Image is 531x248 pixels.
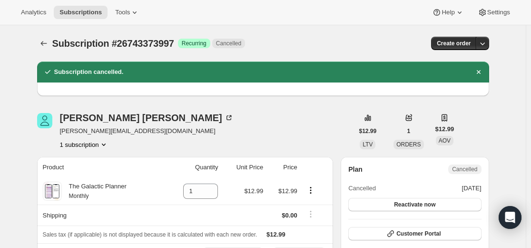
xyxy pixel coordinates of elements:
button: $12.99 [354,124,383,138]
span: $0.00 [282,212,297,219]
span: Settings [487,9,510,16]
button: Shipping actions [303,209,318,219]
button: Reactivate now [348,198,481,211]
button: Analytics [15,6,52,19]
div: Open Intercom Messenger [499,206,521,229]
span: Cancelled [348,184,376,193]
button: Subscriptions [37,37,50,50]
span: Subscriptions [59,9,102,16]
button: Subscriptions [54,6,108,19]
span: Customer Portal [396,230,441,238]
span: [DATE] [462,184,482,193]
span: AOV [439,137,451,144]
button: Tools [109,6,145,19]
span: Subscription #26743373997 [52,38,174,49]
button: Help [426,6,470,19]
th: Price [266,157,300,178]
span: $12.99 [266,231,285,238]
span: Reactivate now [394,201,435,208]
button: Customer Portal [348,227,481,240]
span: $12.99 [435,124,454,134]
h2: Plan [348,165,363,174]
button: 1 [402,124,416,138]
button: Create order [431,37,476,50]
span: LTV [363,141,373,148]
span: Recurring [182,40,206,47]
span: Help [442,9,454,16]
span: [PERSON_NAME][EMAIL_ADDRESS][DOMAIN_NAME] [60,126,234,136]
th: Shipping [37,205,165,226]
span: Analytics [21,9,46,16]
span: Melinda McBride [37,113,52,128]
div: The Galactic Planner [62,182,127,201]
span: 1 [407,127,411,135]
span: Create order [437,40,471,47]
th: Product [37,157,165,178]
th: Unit Price [221,157,266,178]
span: $12.99 [359,127,377,135]
span: ORDERS [396,141,421,148]
img: product img [44,182,60,201]
h2: Subscription cancelled. [54,67,124,77]
div: [PERSON_NAME] [PERSON_NAME] [60,113,234,123]
button: Dismiss notification [472,65,485,79]
button: Settings [472,6,516,19]
button: Product actions [60,140,108,149]
th: Quantity [165,157,221,178]
span: Sales tax (if applicable) is not displayed because it is calculated with each new order. [43,231,257,238]
span: Cancelled [216,40,241,47]
span: $12.99 [244,187,263,195]
button: Product actions [303,185,318,196]
span: $12.99 [278,187,297,195]
small: Monthly [69,193,89,199]
span: Cancelled [452,165,477,173]
span: Tools [115,9,130,16]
